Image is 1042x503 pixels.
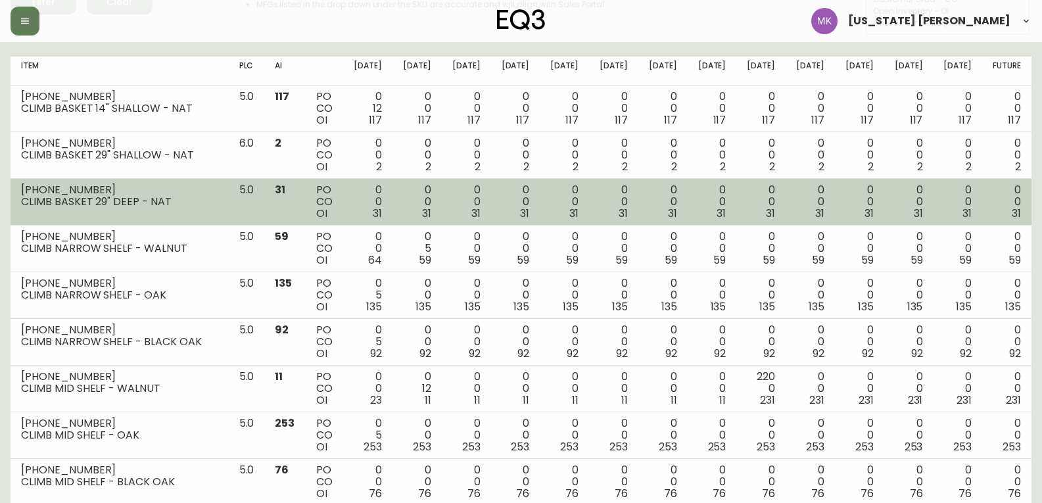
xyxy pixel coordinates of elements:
span: 135 [858,299,874,314]
span: 253 [609,439,628,454]
div: 0 0 [698,324,726,360]
div: 0 0 [649,184,677,220]
div: 0 0 [354,184,382,220]
div: CLIMB BASKET 29" DEEP - NAT [21,196,218,208]
th: [DATE] [884,57,934,85]
span: 2 [769,159,775,174]
span: 92 [275,322,289,337]
span: 135 [366,299,382,314]
span: 135 [563,299,579,314]
div: 0 0 [649,91,677,126]
div: 0 0 [943,137,972,173]
div: [PHONE_NUMBER] [21,464,218,476]
div: 0 0 [747,231,775,266]
div: 0 0 [502,231,530,266]
span: 135 [465,299,481,314]
div: 0 0 [845,137,874,173]
div: 0 0 [403,137,431,173]
span: 2 [868,159,874,174]
span: 11 [474,393,481,408]
div: 0 0 [845,277,874,313]
img: ea5e0531d3ed94391639a5d1768dbd68 [811,8,838,34]
th: Future [982,57,1031,85]
div: [PHONE_NUMBER] [21,371,218,383]
span: 59 [615,252,628,268]
span: 59 [959,252,972,268]
div: PO CO [316,464,333,500]
span: 2 [376,159,382,174]
div: 0 0 [747,418,775,453]
span: 92 [813,346,824,361]
span: 11 [275,369,283,384]
span: 253 [560,439,579,454]
div: 0 0 [550,91,579,126]
span: 117 [565,112,579,128]
div: 0 0 [600,371,628,406]
div: 0 0 [895,231,923,266]
span: 117 [516,112,529,128]
span: 2 [917,159,923,174]
div: 0 0 [600,418,628,453]
div: 0 0 [993,231,1021,266]
span: OI [316,112,327,128]
span: 31 [275,182,285,197]
span: 135 [809,299,824,314]
div: 0 0 [796,277,824,313]
span: 64 [368,252,382,268]
div: 0 0 [649,137,677,173]
td: 6.0 [229,132,265,179]
span: 92 [665,346,677,361]
div: CLIMB BASKET 14" SHALLOW - NAT [21,103,218,114]
div: 0 0 [502,464,530,500]
div: 0 0 [452,231,481,266]
span: [US_STATE] [PERSON_NAME] [848,16,1010,26]
div: 0 0 [943,91,972,126]
span: 11 [523,393,529,408]
span: 92 [1009,346,1021,361]
span: 253 [855,439,874,454]
span: 59 [763,252,775,268]
span: 117 [959,112,972,128]
span: 253 [659,439,677,454]
span: 2 [523,159,529,174]
div: 0 0 [895,137,923,173]
span: 253 [413,439,431,454]
th: [DATE] [343,57,392,85]
span: 253 [905,439,923,454]
div: 0 0 [649,371,677,406]
td: 5.0 [229,412,265,459]
div: 0 0 [550,371,579,406]
div: 0 0 [796,371,824,406]
div: 0 0 [698,91,726,126]
span: 59 [566,252,579,268]
div: 0 0 [796,184,824,220]
div: 0 5 [403,231,431,266]
span: 2 [622,159,628,174]
td: 5.0 [229,226,265,272]
span: 231 [1006,393,1021,408]
span: 59 [1008,252,1021,268]
div: 0 0 [502,277,530,313]
div: 0 0 [698,231,726,266]
div: 0 0 [796,137,824,173]
th: [DATE] [688,57,737,85]
th: [DATE] [638,57,688,85]
span: 92 [763,346,775,361]
div: 0 0 [796,231,824,266]
div: [PHONE_NUMBER] [21,231,218,243]
span: 59 [517,252,529,268]
div: 0 0 [600,184,628,220]
div: 0 0 [698,371,726,406]
div: 0 0 [895,184,923,220]
div: 0 0 [550,324,579,360]
span: 2 [573,159,579,174]
div: CLIMB NARROW SHELF - BLACK OAK [21,336,218,348]
div: PO CO [316,324,333,360]
span: 117 [467,112,481,128]
span: 59 [275,229,289,244]
th: [DATE] [540,57,589,85]
span: 253 [511,439,529,454]
div: 0 0 [747,324,775,360]
span: OI [316,206,327,221]
span: 31 [569,206,579,221]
